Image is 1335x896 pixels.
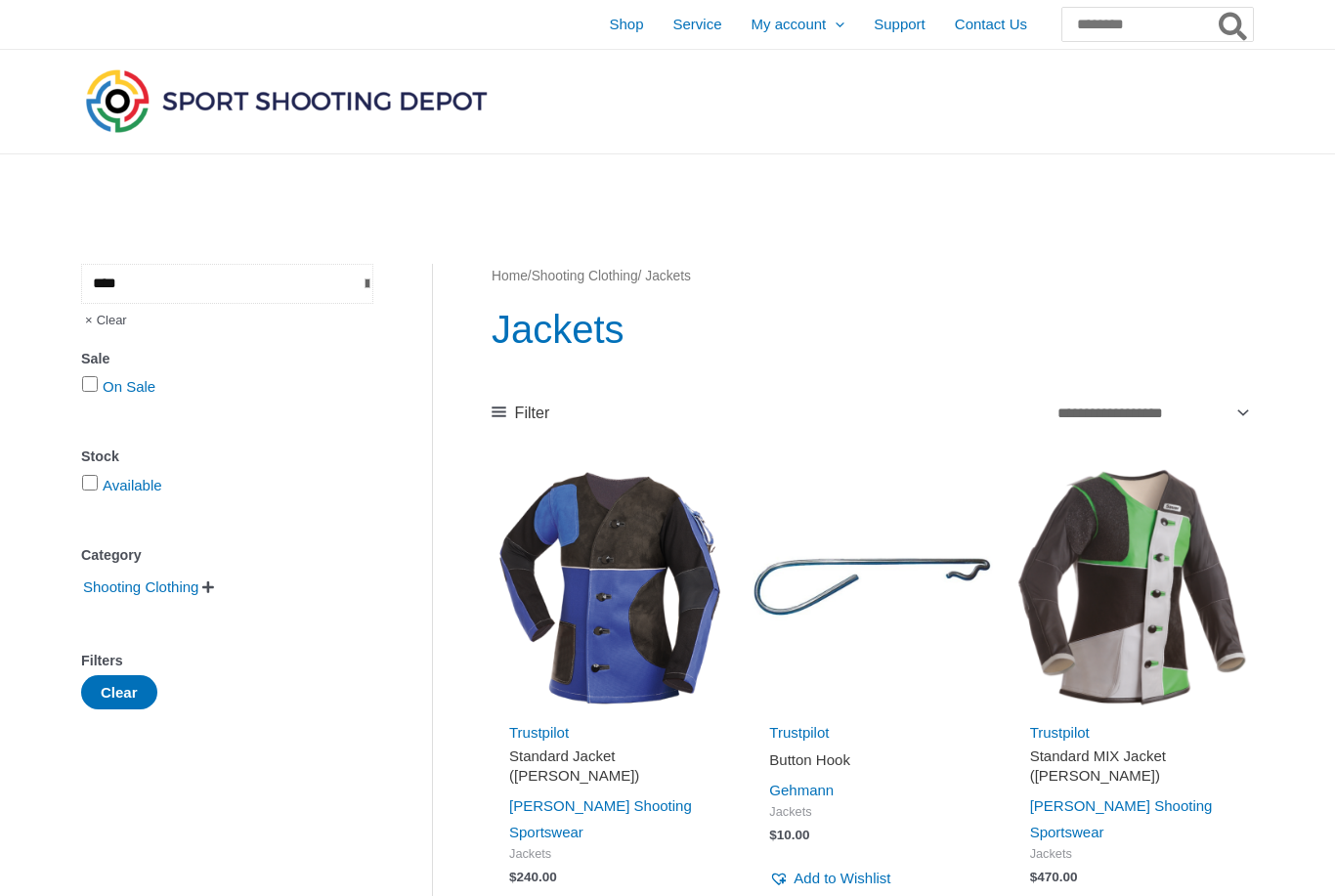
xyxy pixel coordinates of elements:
bdi: 240.00 [509,870,557,884]
input: On Sale [82,376,98,392]
a: [PERSON_NAME] Shooting Sportswear [1030,797,1213,841]
select: Shop order [1050,396,1253,430]
bdi: 10.00 [769,828,809,842]
span: Filter [515,399,550,428]
a: Button Hook [769,750,974,777]
a: Home [492,269,528,283]
input: Available [82,475,98,491]
a: Trustpilot [769,724,829,741]
a: Trustpilot [1030,724,1090,741]
img: Sport Shooting Depot [81,64,492,137]
nav: Breadcrumb [492,264,1253,289]
span: Add to Wishlist [794,870,890,886]
h2: Standard Jacket ([PERSON_NAME]) [509,747,714,785]
a: Add to Wishlist [769,865,890,892]
div: Filters [81,647,373,675]
a: On Sale [103,378,155,395]
div: Sale [81,345,373,373]
a: Standard Jacket ([PERSON_NAME]) [509,747,714,792]
a: Filter [492,399,549,428]
img: Button Hook [752,467,992,707]
span: Jackets [1030,846,1235,863]
h2: Button Hook [769,750,974,770]
span: $ [1030,870,1038,884]
span:  [202,580,214,594]
button: Clear [81,675,157,709]
div: Category [81,541,373,570]
span: Jackets [769,804,974,821]
a: Available [103,477,162,493]
a: Trustpilot [509,724,569,741]
h2: Standard MIX Jacket ([PERSON_NAME]) [1030,747,1235,785]
span: Jackets [509,846,714,863]
img: Standard Jacket [492,467,732,707]
a: [PERSON_NAME] Shooting Sportswear [509,797,692,841]
span: $ [509,870,517,884]
a: Shooting Clothing [81,577,200,594]
span: Clear [81,304,127,337]
a: Gehmann [769,782,834,798]
h1: Jackets [492,302,1253,357]
button: Search [1215,8,1253,41]
img: Standard MIX Jacket [1012,467,1253,707]
span: Shooting Clothing [81,571,200,604]
span: $ [769,828,777,842]
bdi: 470.00 [1030,870,1078,884]
a: Standard MIX Jacket ([PERSON_NAME]) [1030,747,1235,792]
a: Shooting Clothing [532,269,638,283]
div: Stock [81,443,373,471]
